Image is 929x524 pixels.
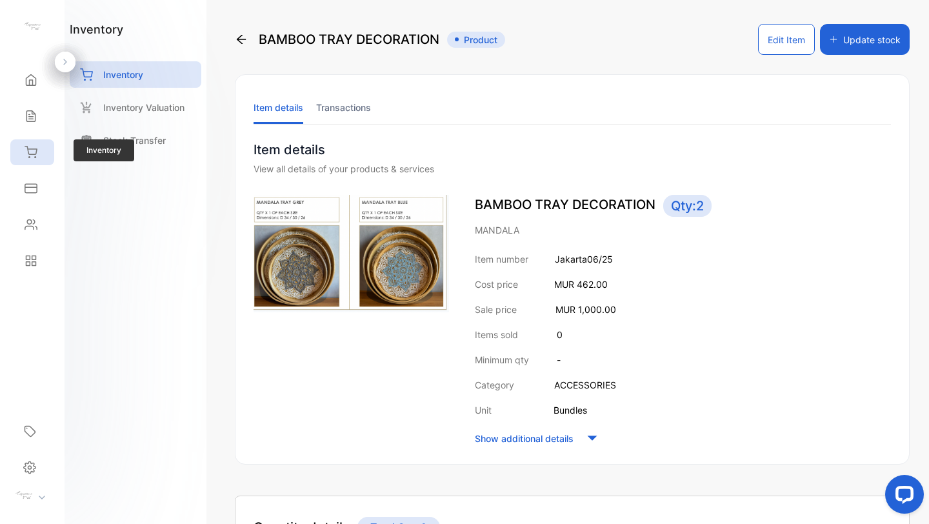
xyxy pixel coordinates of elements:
[475,303,517,316] p: Sale price
[758,24,815,55] button: Edit Item
[554,403,587,417] p: Bundles
[235,24,505,55] div: BAMBOO TRAY DECORATION
[875,470,929,524] iframe: LiveChat chat widget
[475,277,518,291] p: Cost price
[103,68,143,81] p: Inventory
[316,91,371,124] li: Transactions
[554,279,608,290] span: MUR 462.00
[820,24,910,55] button: Update stock
[70,127,201,154] a: Stock Transfer
[557,353,561,367] p: -
[447,32,505,48] span: Product
[475,432,574,445] p: Show additional details
[254,195,449,312] img: item
[254,91,303,124] li: Item details
[475,403,492,417] p: Unit
[475,252,528,266] p: Item number
[14,486,34,505] img: profile
[663,195,712,217] span: Qty: 2
[103,134,166,147] p: Stock Transfer
[254,140,891,159] p: Item details
[254,162,891,176] div: View all details of your products & services
[555,304,616,315] span: MUR 1,000.00
[475,378,514,392] p: Category
[23,17,42,36] img: logo
[70,61,201,88] a: Inventory
[74,139,134,161] span: Inventory
[475,223,891,237] p: MANDALA
[475,328,518,341] p: Items sold
[475,353,529,367] p: Minimum qty
[103,101,185,114] p: Inventory Valuation
[70,94,201,121] a: Inventory Valuation
[557,328,563,341] p: 0
[554,378,616,392] p: ACCESSORIES
[555,252,613,266] p: Jakarta06/25
[475,195,891,217] p: BAMBOO TRAY DECORATION
[70,21,123,38] h1: inventory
